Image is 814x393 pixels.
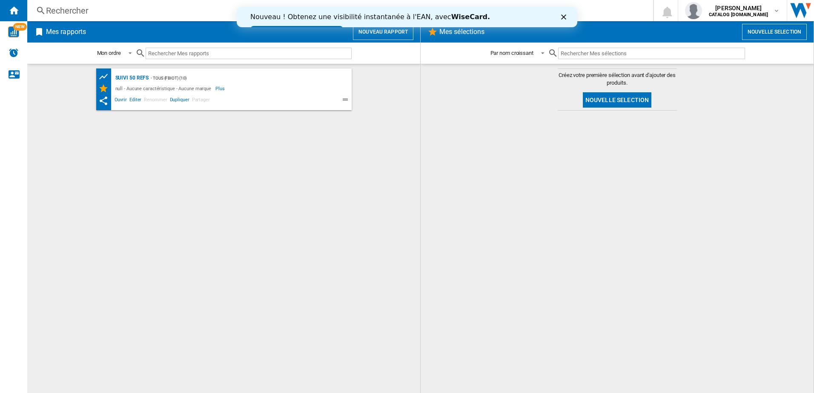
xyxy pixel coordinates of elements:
[191,96,211,106] span: Partager
[113,73,149,83] div: SUIVI 50 REFS
[128,96,143,106] span: Editer
[149,73,334,83] div: - TOUS (fbiot) (10)
[558,48,745,59] input: Rechercher Mes sélections
[558,71,677,87] span: Créez votre première sélection avant d'ajouter des produits.
[13,23,27,31] span: NEW
[583,92,652,108] button: Nouvelle selection
[14,19,106,29] a: Essayez dès maintenant !
[324,8,333,13] div: Fermer
[143,96,168,106] span: Renommer
[44,24,88,40] h2: Mes rapports
[146,48,352,59] input: Rechercher Mes rapports
[97,50,121,56] div: Mon ordre
[215,83,226,94] span: Plus
[113,96,128,106] span: Ouvrir
[709,12,768,17] b: CATALOG [DOMAIN_NAME]
[9,48,19,58] img: alerts-logo.svg
[113,83,216,94] div: null - Aucune caractéristique - Aucune marque
[353,24,413,40] button: Nouveau rapport
[438,24,486,40] h2: Mes sélections
[8,26,19,37] img: wise-card.svg
[237,7,577,27] iframe: Intercom live chat bannière
[709,4,768,12] span: [PERSON_NAME]
[685,2,702,19] img: profile.jpg
[98,96,109,106] ng-md-icon: Ce rapport a été partagé avec vous
[490,50,533,56] div: Par nom croissant
[169,96,191,106] span: Dupliquer
[46,5,631,17] div: Rechercher
[98,83,113,94] div: Mes Sélections
[98,71,113,82] div: Tableau des prix des produits
[742,24,807,40] button: Nouvelle selection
